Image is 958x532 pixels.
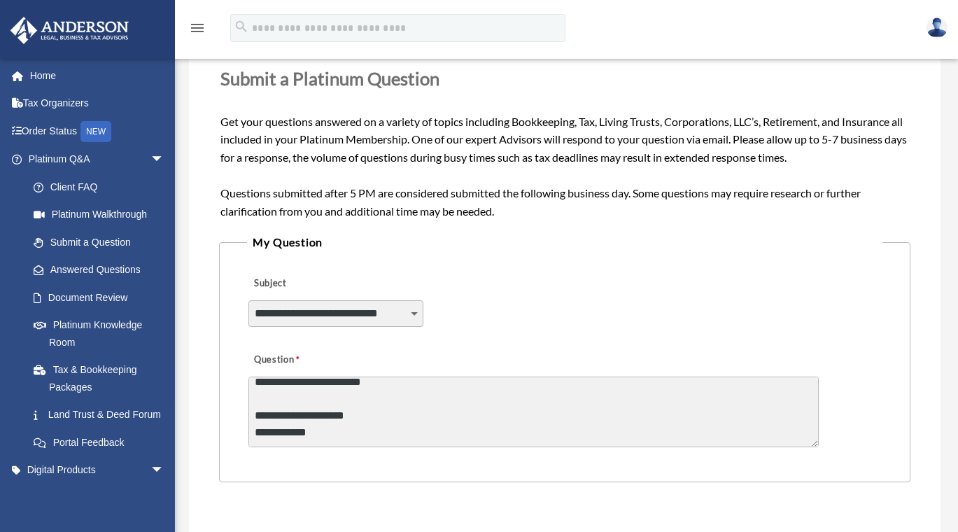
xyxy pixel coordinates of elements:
[150,456,178,485] span: arrow_drop_down
[220,68,439,89] span: Submit a Platinum Question
[20,428,185,456] a: Portal Feedback
[10,62,185,90] a: Home
[10,456,185,484] a: Digital Productsarrow_drop_down
[248,274,381,294] label: Subject
[189,24,206,36] a: menu
[20,311,185,356] a: Platinum Knowledge Room
[80,121,111,142] div: NEW
[234,19,249,34] i: search
[20,401,185,429] a: Land Trust & Deed Forum
[6,17,133,44] img: Anderson Advisors Platinum Portal
[20,201,185,229] a: Platinum Walkthrough
[20,256,185,284] a: Answered Questions
[20,356,185,401] a: Tax & Bookkeeping Packages
[10,90,185,118] a: Tax Organizers
[248,351,357,370] label: Question
[20,173,185,201] a: Client FAQ
[247,232,882,252] legend: My Question
[10,117,185,146] a: Order StatusNEW
[20,283,185,311] a: Document Review
[10,146,185,174] a: Platinum Q&Aarrow_drop_down
[150,484,178,512] span: arrow_drop_down
[10,484,185,512] a: My Entitiesarrow_drop_down
[927,17,948,38] img: User Pic
[20,228,178,256] a: Submit a Question
[189,20,206,36] i: menu
[150,146,178,174] span: arrow_drop_down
